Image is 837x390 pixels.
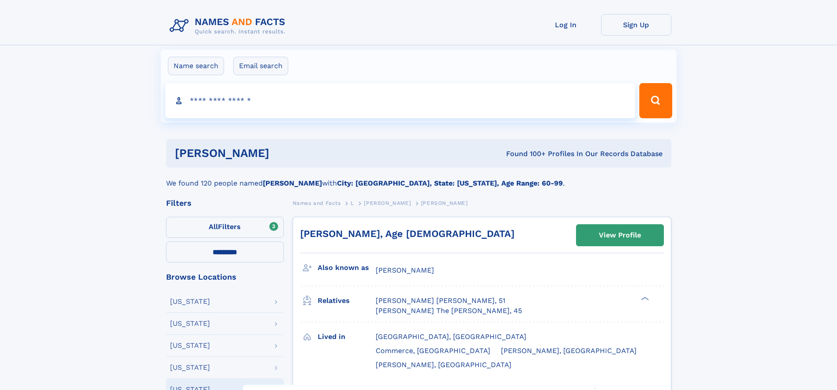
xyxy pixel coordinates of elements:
[170,298,210,305] div: [US_STATE]
[337,179,563,187] b: City: [GEOGRAPHIC_DATA], State: [US_STATE], Age Range: 60-99
[170,320,210,327] div: [US_STATE]
[376,296,505,306] a: [PERSON_NAME] [PERSON_NAME], 51
[639,296,649,302] div: ❯
[376,306,522,316] a: [PERSON_NAME] The [PERSON_NAME], 45
[209,222,218,231] span: All
[300,228,515,239] a: [PERSON_NAME], Age [DEMOGRAPHIC_DATA]
[168,57,224,75] label: Name search
[166,217,284,238] label: Filters
[421,200,468,206] span: [PERSON_NAME]
[601,14,671,36] a: Sign Up
[388,149,663,159] div: Found 100+ Profiles In Our Records Database
[351,197,354,208] a: L
[166,199,284,207] div: Filters
[166,168,671,189] div: We found 120 people named with .
[166,14,293,38] img: Logo Names and Facts
[639,83,672,118] button: Search Button
[376,346,490,355] span: Commerce, [GEOGRAPHIC_DATA]
[318,260,376,275] h3: Also known as
[376,332,526,341] span: [GEOGRAPHIC_DATA], [GEOGRAPHIC_DATA]
[166,273,284,281] div: Browse Locations
[599,225,641,245] div: View Profile
[233,57,288,75] label: Email search
[501,346,637,355] span: [PERSON_NAME], [GEOGRAPHIC_DATA]
[170,364,210,371] div: [US_STATE]
[318,329,376,344] h3: Lived in
[376,266,434,274] span: [PERSON_NAME]
[165,83,636,118] input: search input
[576,225,663,246] a: View Profile
[376,361,511,369] span: [PERSON_NAME], [GEOGRAPHIC_DATA]
[175,148,388,159] h1: [PERSON_NAME]
[364,200,411,206] span: [PERSON_NAME]
[351,200,354,206] span: L
[318,293,376,308] h3: Relatives
[263,179,322,187] b: [PERSON_NAME]
[531,14,601,36] a: Log In
[364,197,411,208] a: [PERSON_NAME]
[293,197,341,208] a: Names and Facts
[170,342,210,349] div: [US_STATE]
